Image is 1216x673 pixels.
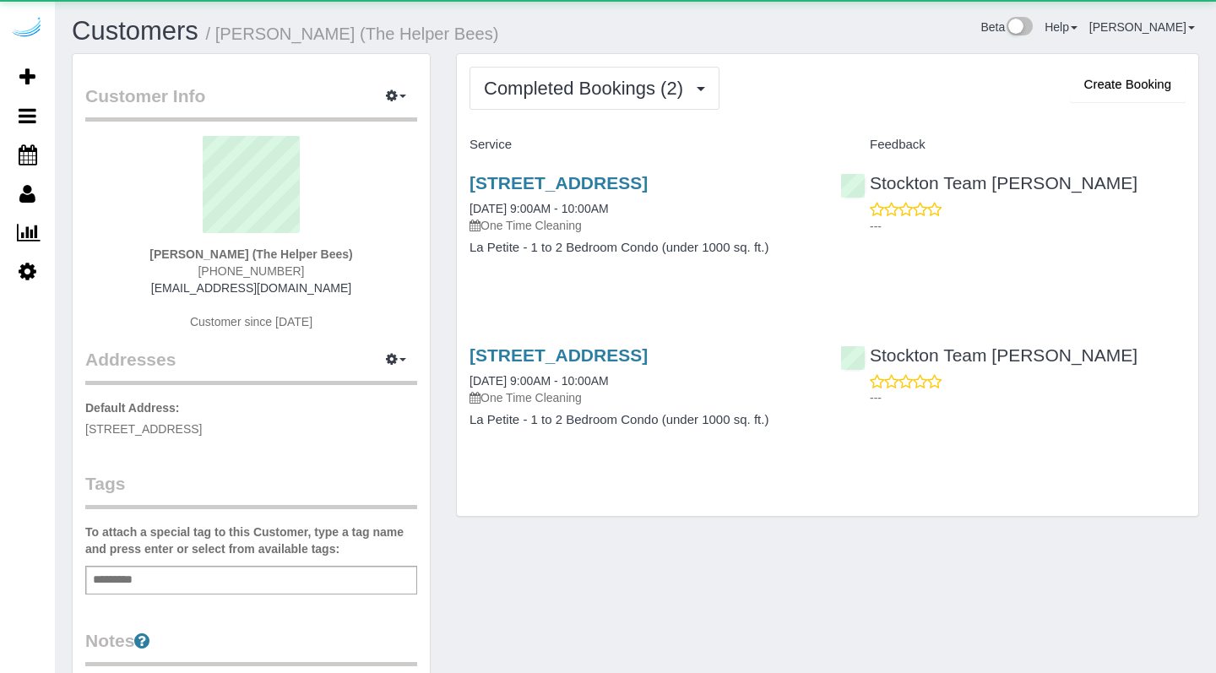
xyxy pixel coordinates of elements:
span: Completed Bookings (2) [484,78,692,99]
img: New interface [1005,17,1033,39]
legend: Tags [85,471,417,509]
button: Completed Bookings (2) [470,67,719,110]
strong: [PERSON_NAME] (The Helper Bees) [149,247,352,261]
h4: La Petite - 1 to 2 Bedroom Condo (under 1000 sq. ft.) [470,413,815,427]
h4: La Petite - 1 to 2 Bedroom Condo (under 1000 sq. ft.) [470,241,815,255]
a: Stockton Team [PERSON_NAME] [840,173,1137,193]
a: [STREET_ADDRESS] [470,173,648,193]
img: Automaid Logo [10,17,44,41]
p: --- [870,389,1186,406]
a: Beta [980,20,1033,34]
legend: Notes [85,628,417,666]
span: Customer since [DATE] [190,315,312,328]
a: [STREET_ADDRESS] [470,345,648,365]
a: Help [1045,20,1078,34]
a: [DATE] 9:00AM - 10:00AM [470,202,609,215]
p: One Time Cleaning [470,217,815,234]
span: [STREET_ADDRESS] [85,422,202,436]
legend: Customer Info [85,84,417,122]
a: Stockton Team [PERSON_NAME] [840,345,1137,365]
a: [PERSON_NAME] [1089,20,1195,34]
a: [DATE] 9:00AM - 10:00AM [470,374,609,388]
label: To attach a special tag to this Customer, type a tag name and press enter or select from availabl... [85,524,417,557]
h4: Service [470,138,815,152]
small: / [PERSON_NAME] (The Helper Bees) [206,24,499,43]
a: [EMAIL_ADDRESS][DOMAIN_NAME] [151,281,351,295]
a: Customers [72,16,198,46]
p: --- [870,218,1186,235]
h4: Feedback [840,138,1186,152]
button: Create Booking [1070,67,1186,102]
p: One Time Cleaning [470,389,815,406]
label: Default Address: [85,399,180,416]
span: [PHONE_NUMBER] [198,264,304,278]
